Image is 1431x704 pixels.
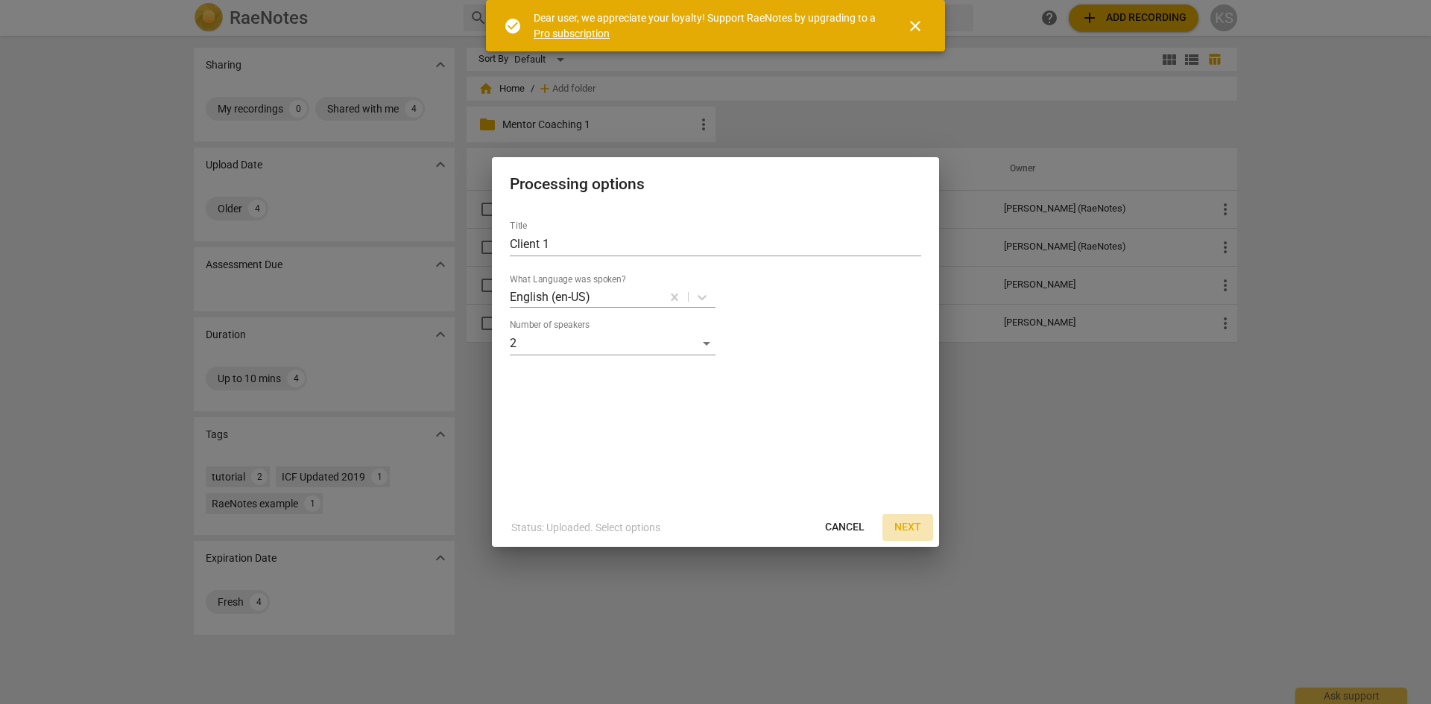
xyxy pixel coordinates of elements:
span: Cancel [825,520,865,535]
span: Next [894,520,921,535]
p: Status: Uploaded. Select options [511,520,660,536]
button: Cancel [813,514,876,541]
div: Dear user, we appreciate your loyalty! Support RaeNotes by upgrading to a [534,10,879,41]
button: Next [882,514,933,541]
h2: Processing options [510,175,921,194]
label: What Language was spoken? [510,275,626,284]
label: Number of speakers [510,320,590,329]
p: English (en-US) [510,288,590,305]
div: 2 [510,332,715,355]
span: close [906,17,924,35]
label: Title [510,221,527,230]
a: Pro subscription [534,28,610,39]
button: Close [897,8,933,44]
span: check_circle [504,17,522,35]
